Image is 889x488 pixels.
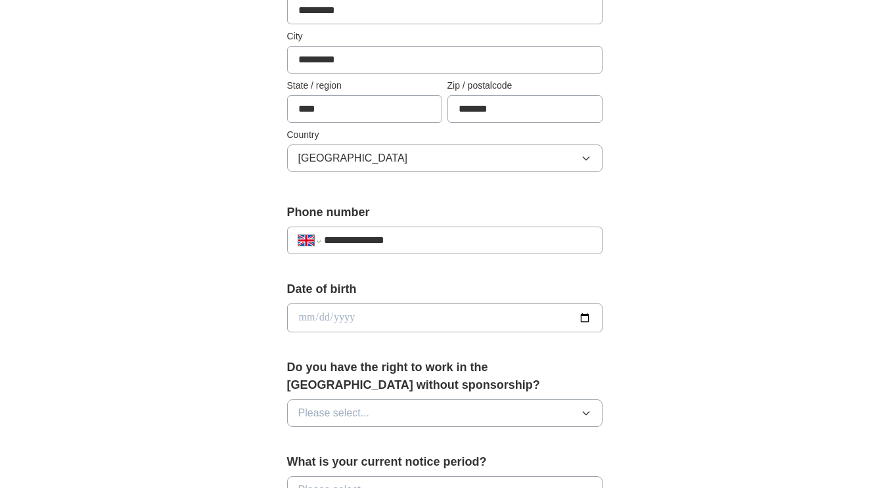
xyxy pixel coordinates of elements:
label: City [287,30,603,43]
label: State / region [287,79,442,93]
label: Zip / postalcode [447,79,603,93]
button: [GEOGRAPHIC_DATA] [287,144,603,172]
label: Phone number [287,204,603,221]
button: Please select... [287,399,603,427]
label: Do you have the right to work in the [GEOGRAPHIC_DATA] without sponsorship? [287,359,603,394]
span: [GEOGRAPHIC_DATA] [298,150,408,166]
label: Date of birth [287,280,603,298]
label: Country [287,128,603,142]
label: What is your current notice period? [287,453,603,471]
span: Please select... [298,405,370,421]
